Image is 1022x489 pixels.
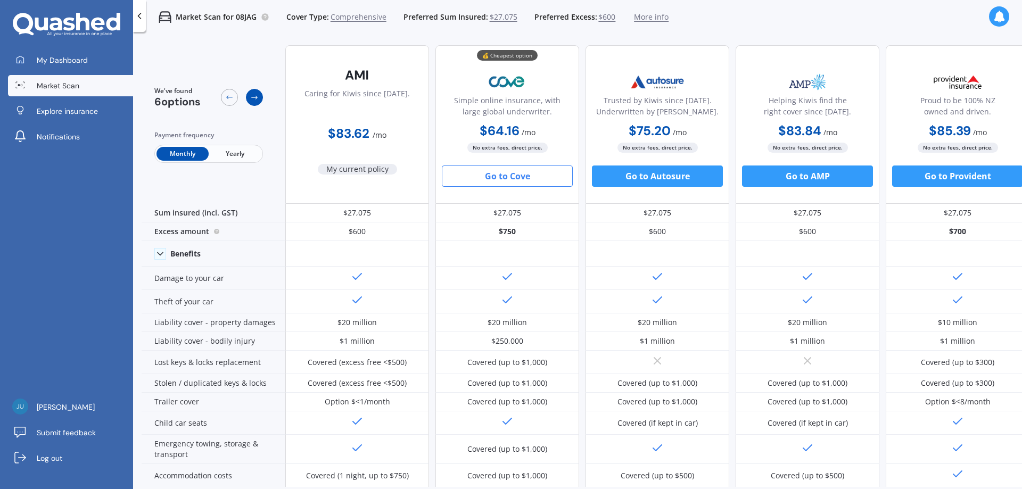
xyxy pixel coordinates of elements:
[922,69,993,95] img: Provident.png
[142,290,285,313] div: Theft of your car
[534,12,597,22] span: Preferred Excess:
[790,336,825,346] div: $1 million
[940,336,975,346] div: $1 million
[285,222,429,241] div: $600
[142,435,285,464] div: Emergency towing, storage & transport
[617,378,697,388] div: Covered (up to $1,000)
[337,317,377,328] div: $20 million
[778,122,821,139] b: $83.84
[586,222,729,241] div: $600
[318,164,397,175] span: My current policy
[673,127,687,137] span: / mo
[340,336,375,346] div: $1 million
[638,317,677,328] div: $20 million
[522,127,535,137] span: / mo
[467,357,547,368] div: Covered (up to $1,000)
[617,418,698,428] div: Covered (if kept in car)
[8,101,133,122] a: Explore insurance
[736,222,879,241] div: $600
[308,357,407,368] div: Covered (excess free <$500)
[595,95,720,121] div: Trusted by Kiwis since [DATE]. Underwritten by [PERSON_NAME].
[477,50,538,61] div: 💰 Cheapest option
[403,12,488,22] span: Preferred Sum Insured:
[154,130,263,140] div: Payment frequency
[768,378,847,388] div: Covered (up to $1,000)
[617,396,697,407] div: Covered (up to $1,000)
[444,95,570,121] div: Simple online insurance, with large global underwriter.
[472,69,542,95] img: Cove.webp
[490,12,517,22] span: $27,075
[938,317,977,328] div: $10 million
[768,396,847,407] div: Covered (up to $1,000)
[142,204,285,222] div: Sum insured (incl. GST)
[621,470,694,481] div: Covered (up to $500)
[491,336,523,346] div: $250,000
[325,396,390,407] div: Option $<1/month
[467,444,547,454] div: Covered (up to $1,000)
[442,165,573,187] button: Go to Cove
[467,396,547,407] div: Covered (up to $1,000)
[308,378,407,388] div: Covered (excess free <$500)
[921,357,994,368] div: Covered (up to $300)
[154,95,201,109] span: 6 options
[622,69,693,95] img: Autosure.webp
[742,165,873,187] button: Go to AMP
[285,204,429,222] div: $27,075
[467,143,548,153] span: No extra fees, direct price.
[629,122,671,139] b: $75.20
[142,267,285,290] div: Damage to your car
[12,399,28,415] img: 52bb8a64fcb6127f5bad99fa2496d4a6
[435,204,579,222] div: $27,075
[142,222,285,241] div: Excess amount
[142,464,285,487] div: Accommodation costs
[304,88,410,114] div: Caring for Kiwis since [DATE].
[921,378,994,388] div: Covered (up to $300)
[592,165,723,187] button: Go to Autosure
[37,427,96,438] span: Submit feedback
[142,374,285,393] div: Stolen / duplicated keys & locks
[170,249,201,259] div: Benefits
[37,131,80,142] span: Notifications
[8,126,133,147] a: Notifications
[480,122,520,139] b: $64.16
[435,222,579,241] div: $750
[598,12,615,22] span: $600
[8,49,133,71] a: My Dashboard
[771,470,844,481] div: Covered (up to $500)
[488,317,527,328] div: $20 million
[373,130,386,140] span: / mo
[142,351,285,374] div: Lost keys & locks replacement
[467,378,547,388] div: Covered (up to $1,000)
[772,69,843,95] img: AMP.webp
[37,402,95,412] span: [PERSON_NAME]
[929,122,971,139] b: $85.39
[142,393,285,411] div: Trailer cover
[8,422,133,443] a: Submit feedback
[788,317,827,328] div: $20 million
[973,127,987,137] span: / mo
[154,86,201,96] span: We've found
[586,204,729,222] div: $27,075
[37,80,79,91] span: Market Scan
[745,95,870,121] div: Helping Kiwis find the right cover since [DATE].
[176,12,257,22] p: Market Scan for 08JAG
[322,62,392,88] img: AMI-text-1.webp
[467,470,547,481] div: Covered (up to $1,000)
[736,204,879,222] div: $27,075
[331,12,386,22] span: Comprehensive
[209,147,261,161] span: Yearly
[895,95,1020,121] div: Proud to be 100% NZ owned and driven.
[640,336,675,346] div: $1 million
[142,411,285,435] div: Child car seats
[8,447,133,469] a: Log out
[156,147,209,161] span: Monthly
[925,396,991,407] div: Option $<8/month
[8,75,133,96] a: Market Scan
[617,143,698,153] span: No extra fees, direct price.
[159,11,171,23] img: car.f15378c7a67c060ca3f3.svg
[286,12,329,22] span: Cover Type:
[37,453,62,463] span: Log out
[37,55,88,65] span: My Dashboard
[768,418,848,428] div: Covered (if kept in car)
[634,12,669,22] span: More info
